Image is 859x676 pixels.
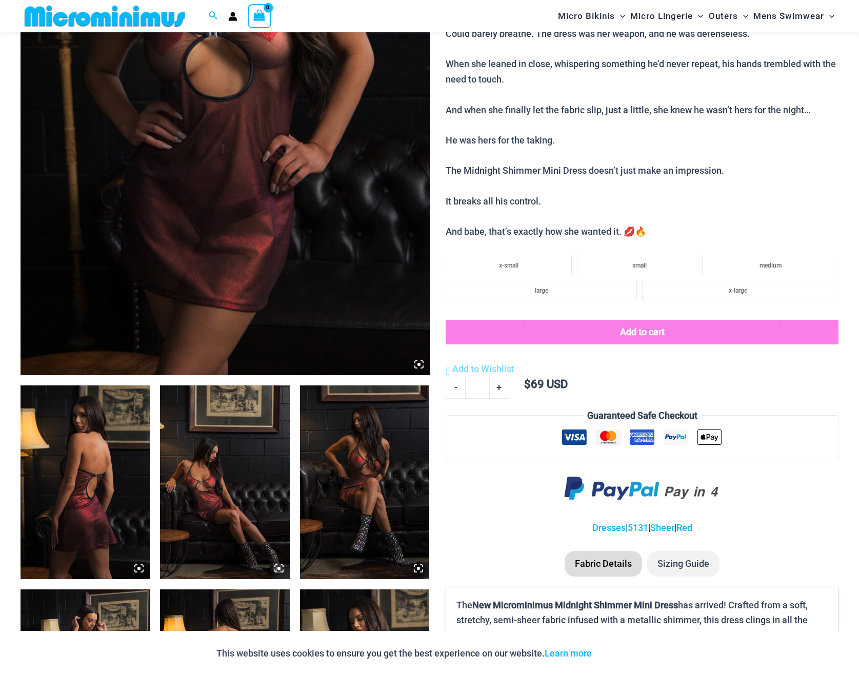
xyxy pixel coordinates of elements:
[709,3,738,29] span: Outers
[630,3,693,29] span: Micro Lingerie
[650,522,674,533] a: Sheer
[628,522,648,533] a: 5131
[632,262,647,269] span: small
[160,385,289,580] img: Midnight Shimmer Red 5131 Dress
[300,385,429,580] img: Midnight Shimmer Red 5131 Dress
[446,280,637,300] li: large
[577,255,703,275] li: small
[456,598,828,643] p: The has arrived! Crafted from a soft, stretchy, semi-sheer fabric infused with a metallic shimmer...
[216,646,592,661] p: This website uses cookies to ensure you get the best experience on our website.
[499,262,518,269] span: x-small
[545,648,592,659] a: Learn more
[21,5,189,28] img: MM SHOP LOGO FLAT
[565,551,642,577] li: Fabric Details
[446,520,838,536] p: | | |
[706,3,751,29] a: OutersMenu ToggleMenu Toggle
[524,378,568,391] bdi: 69 USD
[824,3,834,29] span: Menu Toggle
[600,641,643,666] button: Accept
[647,551,720,577] li: Sizing Guide
[615,3,625,29] span: Menu Toggle
[472,600,678,610] b: New Microminimus Midnight Shimmer Mini Dress
[446,361,514,377] a: Add to Wishlist
[446,377,465,398] a: -
[524,378,531,391] span: $
[708,255,833,275] li: medium
[446,320,838,344] button: Add to cart
[693,3,703,29] span: Menu Toggle
[465,377,489,398] input: Product quantity
[753,3,824,29] span: Mens Swimwear
[760,262,782,269] span: medium
[21,385,150,580] img: Midnight Shimmer Red 5131 Dress
[446,255,571,275] li: x-small
[554,2,838,31] nav: Site Navigation
[738,3,748,29] span: Menu Toggle
[729,287,747,294] span: x-large
[555,3,628,29] a: Micro BikinisMenu ToggleMenu Toggle
[228,12,237,21] a: Account icon link
[592,522,626,533] a: Dresses
[751,3,837,29] a: Mens SwimwearMenu ToggleMenu Toggle
[209,10,218,23] a: Search icon link
[490,377,509,398] a: +
[452,363,514,374] span: Add to Wishlist
[248,4,271,28] a: View Shopping Cart, empty
[642,280,833,300] li: x-large
[583,408,702,423] legend: Guaranteed Safe Checkout
[535,287,548,294] span: large
[676,522,692,533] a: Red
[558,3,615,29] span: Micro Bikinis
[628,3,706,29] a: Micro LingerieMenu ToggleMenu Toggle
